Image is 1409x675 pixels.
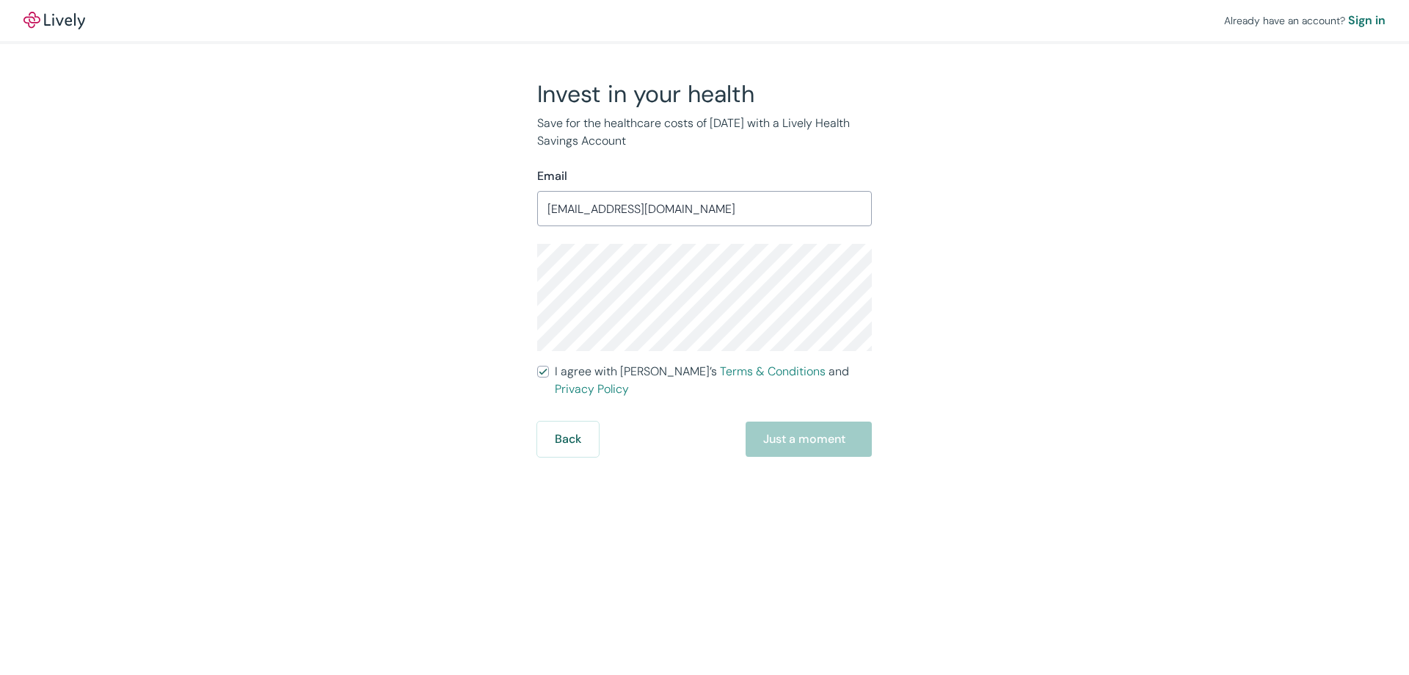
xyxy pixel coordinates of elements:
[555,363,872,398] span: I agree with [PERSON_NAME]’s and
[1224,12,1386,29] div: Already have an account?
[537,167,567,185] label: Email
[537,79,872,109] h2: Invest in your health
[537,422,599,457] button: Back
[1348,12,1386,29] a: Sign in
[720,364,826,379] a: Terms & Conditions
[23,12,85,29] img: Lively
[555,381,629,397] a: Privacy Policy
[537,115,872,150] p: Save for the healthcare costs of [DATE] with a Lively Health Savings Account
[23,12,85,29] a: LivelyLively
